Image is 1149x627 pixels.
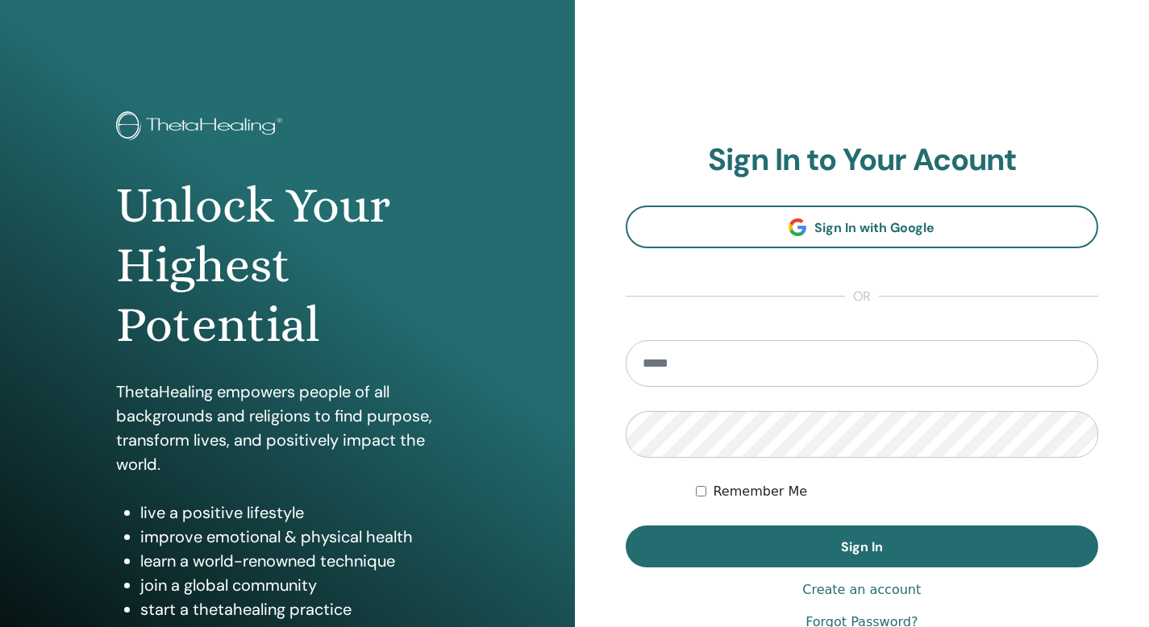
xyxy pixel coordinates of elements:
li: start a thetahealing practice [140,597,459,621]
span: or [845,287,879,306]
li: live a positive lifestyle [140,500,459,525]
p: ThetaHealing empowers people of all backgrounds and religions to find purpose, transform lives, a... [116,380,459,476]
a: Create an account [802,580,921,600]
button: Sign In [626,525,1099,567]
li: improve emotional & physical health [140,525,459,549]
label: Remember Me [713,482,807,501]
span: Sign In [841,538,883,555]
span: Sign In with Google [814,219,935,236]
h1: Unlock Your Highest Potential [116,176,459,355]
h2: Sign In to Your Acount [626,142,1099,179]
a: Sign In with Google [626,206,1099,248]
li: learn a world-renowned technique [140,549,459,573]
li: join a global community [140,573,459,597]
div: Keep me authenticated indefinitely or until I manually logout [696,482,1098,501]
